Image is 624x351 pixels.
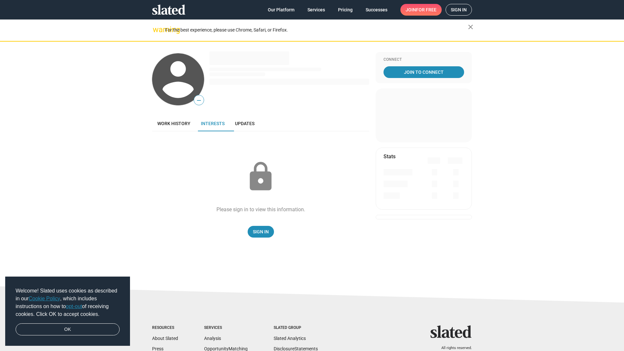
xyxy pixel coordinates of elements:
a: Updates [230,116,260,131]
a: dismiss cookie message [16,323,120,336]
a: Work history [152,116,196,131]
div: Services [204,325,248,331]
span: Welcome! Slated uses cookies as described in our , which includes instructions on how to of recei... [16,287,120,318]
a: Analysis [204,336,221,341]
a: Cookie Policy [29,296,60,301]
div: For the best experience, please use Chrome, Safari, or Firefox. [165,26,468,34]
div: Resources [152,325,178,331]
span: Updates [235,121,254,126]
div: Slated Group [274,325,318,331]
a: Our Platform [263,4,300,16]
mat-icon: warning [153,26,161,33]
a: Successes [360,4,393,16]
span: Successes [366,4,387,16]
div: Connect [383,57,464,62]
a: Sign in [446,4,472,16]
a: Services [302,4,330,16]
span: Join [406,4,436,16]
a: Sign In [248,226,274,238]
span: Sign in [451,4,467,15]
a: Pricing [333,4,358,16]
mat-icon: close [467,23,474,31]
a: About Slated [152,336,178,341]
a: opt-out [66,304,82,309]
span: Services [307,4,325,16]
div: Please sign in to view this information. [216,206,305,213]
div: cookieconsent [5,277,130,346]
mat-icon: lock [244,161,277,193]
span: Join To Connect [385,66,463,78]
span: Work history [157,121,190,126]
a: Joinfor free [400,4,442,16]
span: Sign In [253,226,269,238]
a: Join To Connect [383,66,464,78]
mat-card-title: Stats [383,153,396,160]
a: Slated Analytics [274,336,306,341]
span: Our Platform [268,4,294,16]
span: — [194,96,204,105]
a: Interests [196,116,230,131]
span: Interests [201,121,225,126]
span: Pricing [338,4,353,16]
span: for free [416,4,436,16]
